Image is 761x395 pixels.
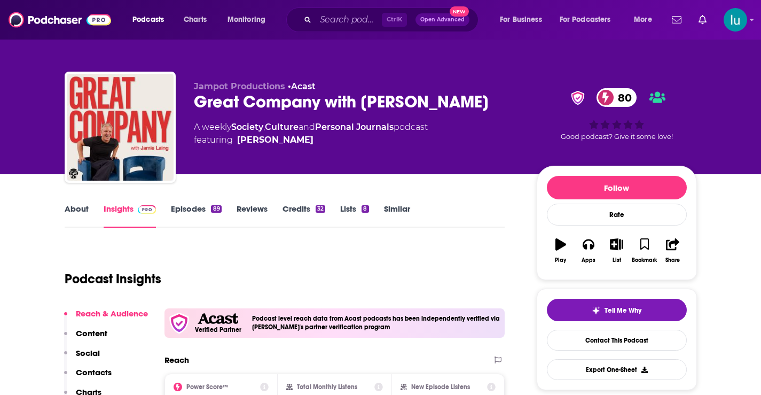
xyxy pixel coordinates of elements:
button: Play [547,231,575,270]
h4: Podcast level reach data from Acast podcasts has been independently verified via [PERSON_NAME]'s ... [252,315,501,331]
span: New [450,6,469,17]
h2: Power Score™ [186,383,228,391]
button: Reach & Audience [64,308,148,328]
a: Contact This Podcast [547,330,687,351]
button: Social [64,348,100,368]
div: Play [555,257,566,264]
button: open menu [492,11,555,28]
span: Good podcast? Give it some love! [561,133,673,141]
button: Content [64,328,107,348]
button: Apps [575,231,602,270]
span: Logged in as lusodano [724,8,747,32]
a: Personal Journals [315,122,394,132]
button: open menu [626,11,665,28]
input: Search podcasts, credits, & more... [316,11,382,28]
div: 89 [211,205,221,213]
span: 80 [607,88,637,107]
button: open menu [553,11,626,28]
a: Episodes89 [171,204,221,228]
button: Show profile menu [724,8,747,32]
img: User Profile [724,8,747,32]
a: Show notifications dropdown [694,11,711,29]
h2: Total Monthly Listens [297,383,357,391]
img: Great Company with Jamie Laing [67,74,174,181]
div: 32 [316,205,325,213]
button: Bookmark [631,231,658,270]
span: Ctrl K [382,13,407,27]
div: List [613,257,621,264]
a: 80 [597,88,637,107]
h2: Reach [164,355,189,365]
div: A weekly podcast [194,121,428,146]
button: Contacts [64,367,112,387]
span: Open Advanced [420,17,465,22]
button: Export One-Sheet [547,359,687,380]
h5: Verified Partner [195,327,241,333]
button: Share [658,231,686,270]
span: Tell Me Why [605,306,641,315]
p: Social [76,348,100,358]
a: Charts [177,11,213,28]
a: Reviews [237,204,268,228]
span: • [288,81,316,91]
span: and [299,122,315,132]
a: Culture [265,122,299,132]
img: tell me why sparkle [592,306,600,315]
div: Bookmark [632,257,657,264]
span: For Podcasters [560,12,611,27]
span: Podcasts [132,12,164,27]
button: Follow [547,176,687,199]
a: Credits32 [283,204,325,228]
button: tell me why sparkleTell Me Why [547,299,687,321]
a: Show notifications dropdown [668,11,686,29]
div: Search podcasts, credits, & more... [296,7,489,32]
a: About [65,204,89,228]
span: , [263,122,265,132]
h2: New Episode Listens [411,383,470,391]
div: Apps [582,257,595,264]
a: Acast [291,81,316,91]
a: InsightsPodchaser Pro [104,204,156,228]
h1: Podcast Insights [65,271,161,287]
span: Jampot Productions [194,81,285,91]
div: Share [665,257,680,264]
span: Charts [184,12,207,27]
p: Contacts [76,367,112,377]
button: open menu [220,11,279,28]
a: Lists8 [340,204,368,228]
div: verified Badge80Good podcast? Give it some love! [537,81,697,148]
p: Content [76,328,107,338]
div: 8 [362,205,368,213]
img: Podchaser Pro [138,205,156,214]
img: verified Badge [568,91,588,105]
img: Podchaser - Follow, Share and Rate Podcasts [9,10,111,30]
img: verfied icon [169,313,190,334]
a: Society [231,122,263,132]
span: More [634,12,652,27]
span: Monitoring [227,12,265,27]
img: Acast [198,313,238,324]
span: For Business [500,12,542,27]
a: Similar [384,204,410,228]
button: open menu [125,11,178,28]
button: List [602,231,630,270]
button: Open AdvancedNew [415,13,469,26]
div: Rate [547,204,687,226]
span: featuring [194,134,428,146]
p: Reach & Audience [76,308,148,319]
a: Jamie Laing [237,134,313,146]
